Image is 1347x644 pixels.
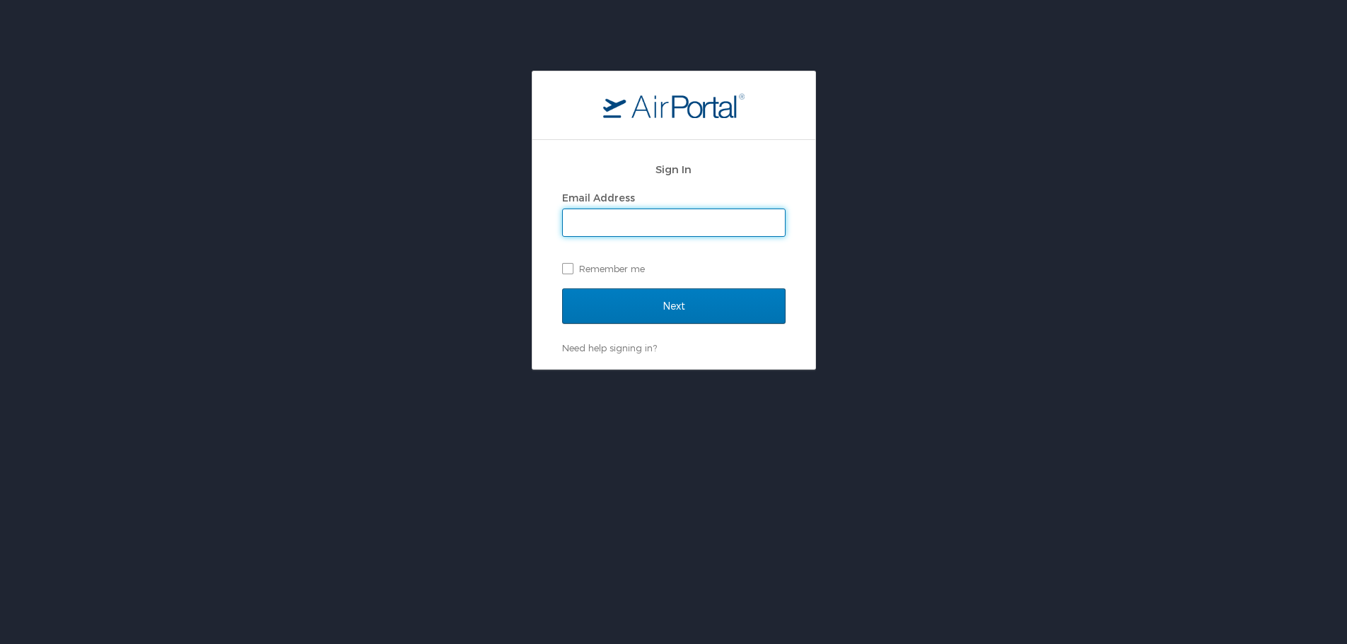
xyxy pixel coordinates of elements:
h2: Sign In [562,161,786,177]
input: Next [562,288,786,324]
label: Remember me [562,258,786,279]
img: logo [603,93,745,118]
label: Email Address [562,192,635,204]
a: Need help signing in? [562,342,657,353]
